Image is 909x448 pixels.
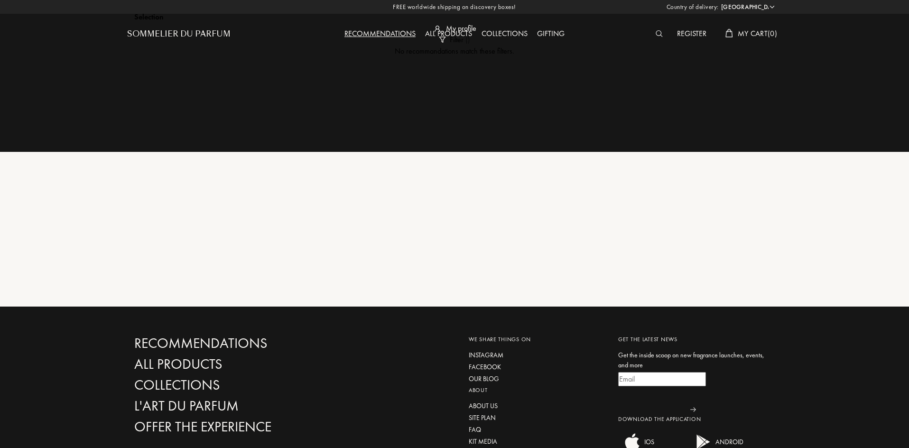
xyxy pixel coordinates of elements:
a: Kit media [469,437,604,447]
div: Collections [477,28,532,40]
a: Recommendations [340,28,420,38]
div: About [469,386,604,394]
a: Collections [477,28,532,38]
a: Sommelier du Parfum [127,28,231,40]
div: All products [420,28,477,40]
a: Collections [134,377,338,393]
span: My Cart ( 0 ) [738,28,777,38]
img: cart_white.svg [725,29,733,37]
a: All products [420,28,477,38]
img: news_send.svg [690,407,696,412]
img: search_icn_white.svg [656,30,663,37]
a: Site plan [469,413,604,423]
div: Get the inside scoop on new fragrance launches, events, and more [618,350,768,370]
a: Register [672,28,711,38]
a: Recommendations [134,335,338,352]
div: Recommendations [340,28,420,40]
span: Country of delivery: [667,2,719,12]
a: Offer the experience [134,419,338,435]
a: L'Art du Parfum [134,398,338,414]
div: Register [672,28,711,40]
a: About us [469,401,604,411]
div: We share things on [469,335,604,344]
a: Our blog [469,374,604,384]
a: Facebook [469,362,604,372]
input: Email [618,372,706,386]
a: FAQ [469,425,604,435]
div: Gifting [532,28,569,40]
div: Download the application [618,415,768,423]
a: Gifting [532,28,569,38]
div: Get the latest news [618,335,768,344]
a: Instagram [469,350,604,360]
a: All products [134,356,338,373]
